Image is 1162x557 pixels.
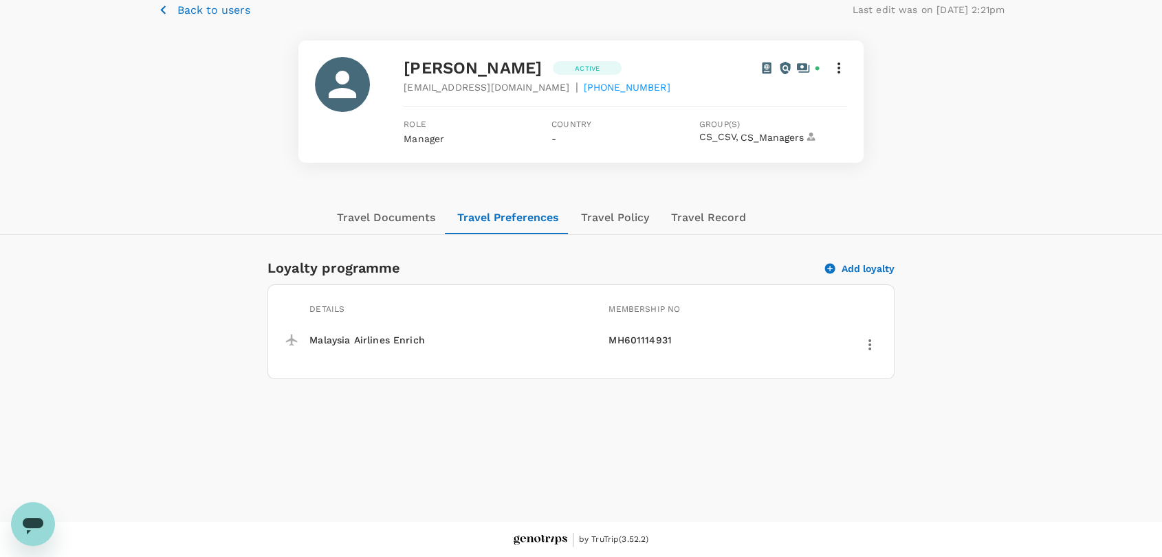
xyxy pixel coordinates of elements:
[177,2,250,19] p: Back to users
[446,201,570,234] button: Travel Preferences
[660,201,757,234] button: Travel Record
[404,133,444,144] span: Manager
[579,533,649,547] span: by TruTrip ( 3.52.2 )
[609,304,680,314] span: Membership no
[584,80,670,94] span: [PHONE_NUMBER]
[404,118,551,132] span: Role
[853,3,1005,16] p: Last edit was on [DATE] 2:21pm
[404,80,569,94] span: [EMAIL_ADDRESS][DOMAIN_NAME]
[551,118,699,132] span: Country
[404,58,542,78] span: [PERSON_NAME]
[326,201,446,234] button: Travel Documents
[825,262,895,275] button: Add loyalty
[699,132,738,143] span: CS_CSV ,
[514,535,567,545] img: Genotrips - EPOMS
[309,304,344,314] span: Details
[11,502,55,546] iframe: Button to launch messaging window
[699,132,738,144] button: CS_CSV,
[309,333,603,347] p: Malaysia Airlines Enrich
[699,118,847,132] span: Group(s)
[570,201,660,234] button: Travel Policy
[157,1,250,19] button: Back to users
[267,257,814,279] h6: Loyalty programme
[741,132,818,144] button: CS_Managers
[575,63,600,73] p: Active
[609,333,853,347] p: MH601114931
[551,133,556,144] span: -
[575,79,578,95] span: |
